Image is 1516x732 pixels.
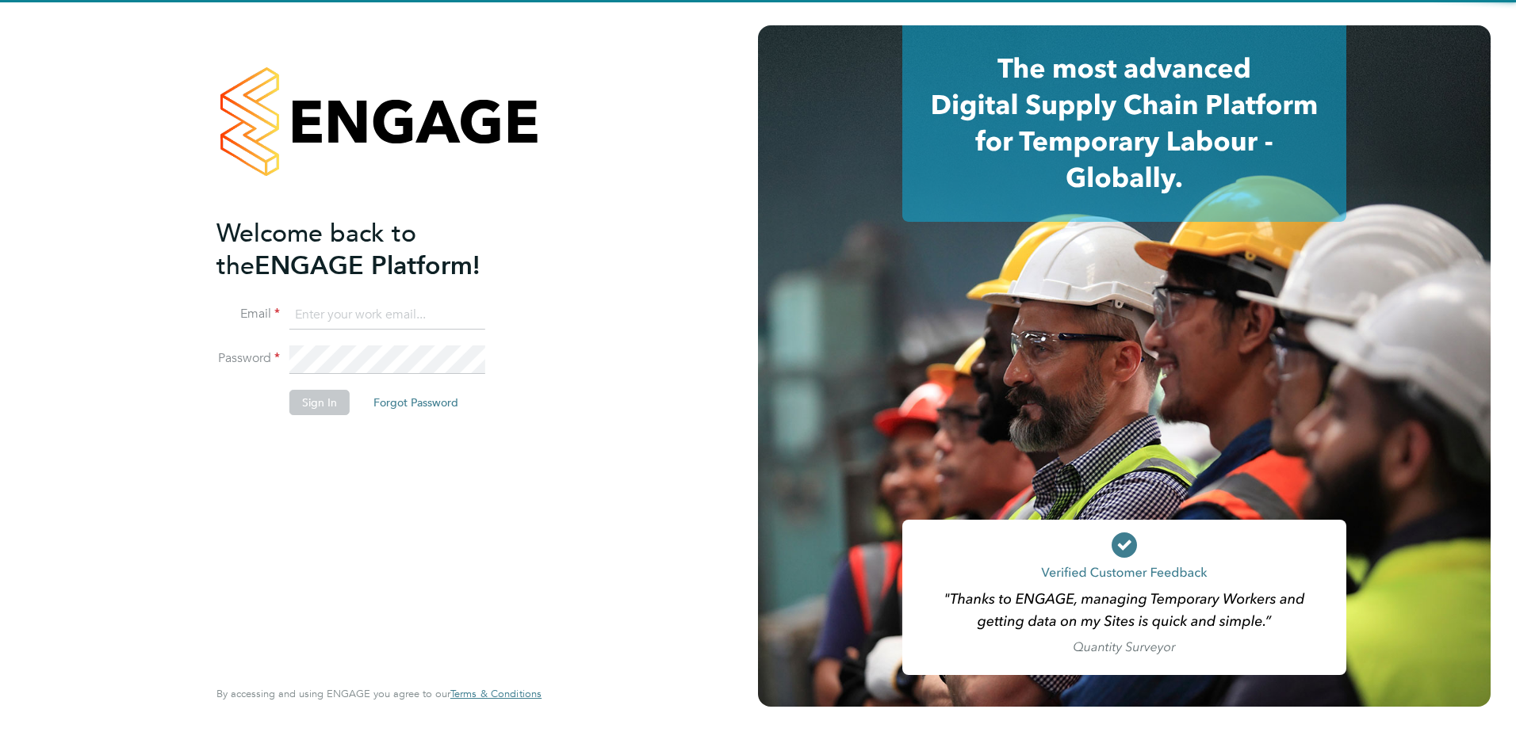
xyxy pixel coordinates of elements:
[216,350,280,367] label: Password
[450,688,542,700] a: Terms & Conditions
[361,390,471,415] button: Forgot Password
[216,217,526,282] h2: ENGAGE Platform!
[289,301,485,330] input: Enter your work email...
[450,687,542,700] span: Terms & Conditions
[216,687,542,700] span: By accessing and using ENGAGE you agree to our
[216,306,280,322] label: Email
[216,218,416,281] span: Welcome back to the
[289,390,350,415] button: Sign In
